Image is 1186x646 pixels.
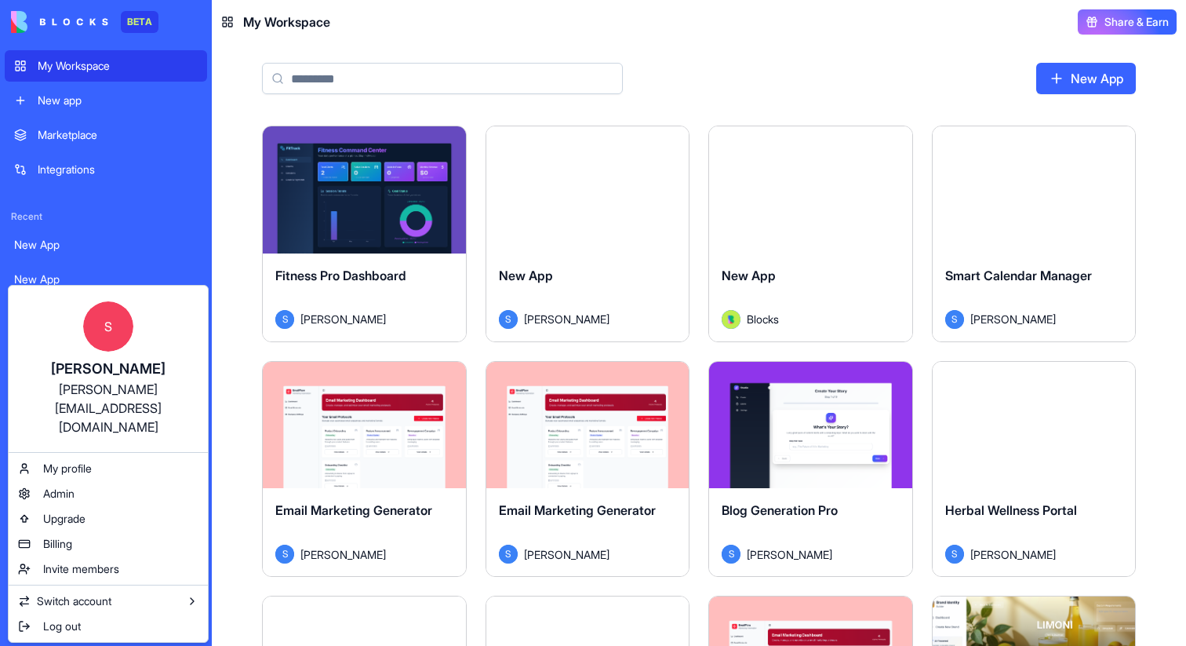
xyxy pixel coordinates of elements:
[14,272,198,287] div: New App
[12,456,205,481] a: My profile
[43,536,72,552] span: Billing
[12,557,205,582] a: Invite members
[83,301,133,352] span: S
[5,210,207,223] span: Recent
[43,511,85,527] span: Upgrade
[12,481,205,506] a: Admin
[24,380,192,436] div: [PERSON_NAME][EMAIL_ADDRESS][DOMAIN_NAME]
[14,237,198,253] div: New App
[24,358,192,380] div: [PERSON_NAME]
[12,531,205,557] a: Billing
[43,561,119,577] span: Invite members
[37,593,111,609] span: Switch account
[12,506,205,531] a: Upgrade
[43,486,75,502] span: Admin
[43,619,81,634] span: Log out
[43,461,92,476] span: My profile
[12,289,205,449] a: S[PERSON_NAME][PERSON_NAME][EMAIL_ADDRESS][DOMAIN_NAME]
